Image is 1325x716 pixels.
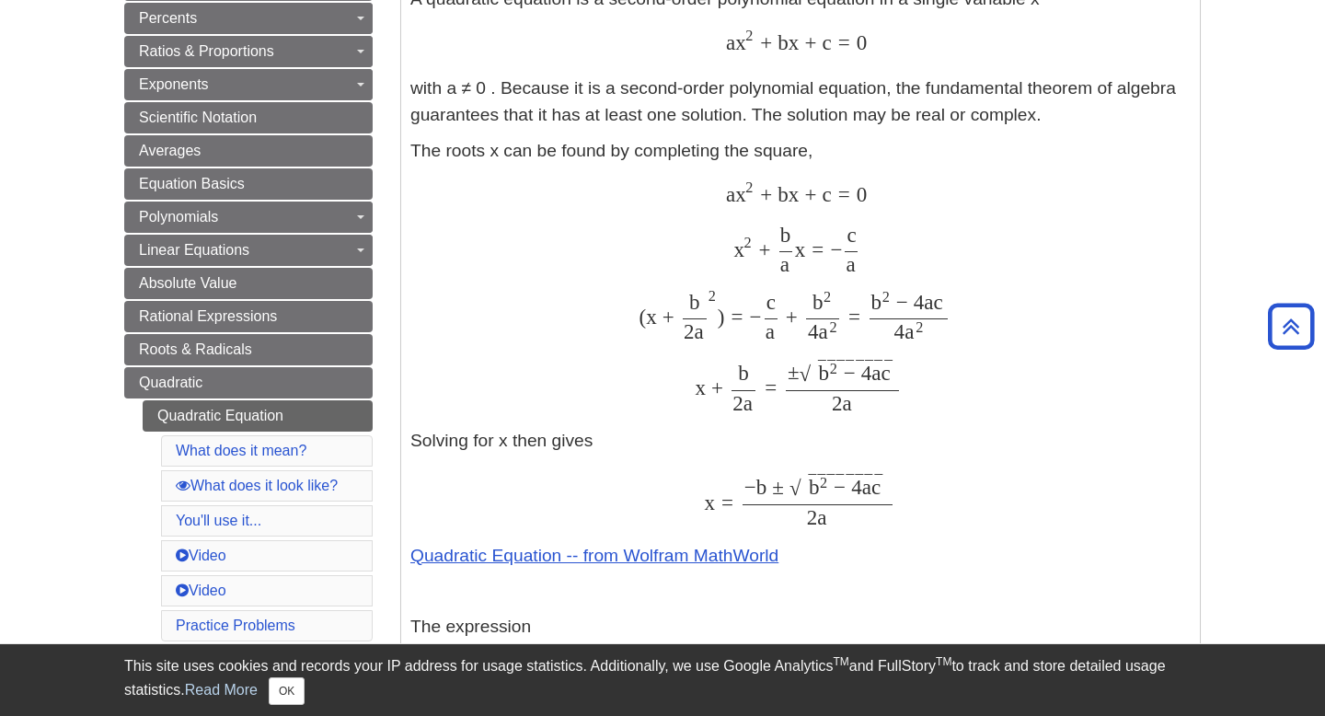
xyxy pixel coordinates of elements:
span: + [706,375,723,399]
span: 4 [908,290,925,314]
span: c [816,30,831,54]
a: Quadratic [124,367,373,398]
span: 2 [820,474,827,491]
span: − [824,237,842,261]
a: Quadratic Equation -- from Wolfram MathWorld [410,546,778,565]
span: x [695,375,706,399]
span: + [755,182,772,206]
span: x [795,237,806,261]
span: 2 [745,179,753,196]
span: − [828,475,846,499]
span: 2 [744,234,752,251]
span: c [934,290,943,314]
a: Polynomials [124,202,373,233]
span: b [819,361,830,385]
span: a [818,319,827,343]
span: x [733,237,744,261]
span: ( [639,305,646,329]
a: Equation Basics [124,168,373,200]
span: ± [766,475,784,499]
span: = [725,305,743,329]
sup: TM [833,655,848,668]
span: Rational Expressions [139,308,277,324]
a: Linear Equations [124,235,373,266]
a: Rational Expressions [124,301,373,332]
a: Roots & Radicals [124,334,373,365]
span: = [715,491,733,514]
span: = [758,375,777,399]
p: The roots x can be found by completing the square, Solving for x then gives [410,138,1191,570]
span: 2 [916,318,923,336]
span: 2 [684,319,695,343]
span: 2 [807,505,818,529]
span: Ratios & Proportions [139,43,274,59]
span: a [726,30,735,54]
span: 2 [709,287,716,305]
span: b [689,290,700,314]
a: Percents [124,3,373,34]
span: Quadratic [139,375,202,390]
a: Averages [124,135,373,167]
span: √ [800,362,812,386]
span: + [754,237,771,261]
span: − [743,305,762,329]
span: Equation Basics [139,176,245,191]
span: a [924,290,933,314]
span: a [842,391,851,415]
span: 0 [850,30,868,54]
span: b [809,475,820,499]
span: √ [789,476,801,500]
span: a [846,252,855,276]
span: x [789,182,800,206]
a: Exponents [124,69,373,100]
span: b [780,223,791,247]
div: This site uses cookies and records your IP address for usage statistics. Additionally, we use Goo... [124,655,1201,705]
span: b [812,290,824,314]
sup: TM [936,655,951,668]
span: a [694,319,703,343]
span: c [847,223,856,247]
span: a [780,252,789,276]
span: Scientific Notation [139,110,257,125]
a: Ratios & Proportions [124,36,373,67]
span: c [816,182,831,206]
span: 4 [846,475,862,499]
span: c [881,361,891,385]
span: − [744,475,756,499]
span: a [904,319,914,343]
a: Scientific Notation [124,102,373,133]
a: What does it look like? [176,478,338,493]
span: − [891,290,908,314]
a: What does it mean? [176,443,306,458]
span: = [842,305,860,329]
span: + [799,182,816,206]
span: 2 [832,391,843,415]
span: Averages [139,143,201,158]
span: b [772,30,789,54]
span: = [805,237,824,261]
span: Percents [139,10,197,26]
span: c [766,290,776,314]
span: 4 [856,361,872,385]
a: Video [176,583,226,598]
button: Close [269,677,305,705]
span: 4 [894,319,905,343]
span: 2 [824,288,831,306]
span: 2 [745,27,753,44]
span: 0 [850,182,868,206]
a: Absolute Value [124,268,373,299]
span: ± [788,360,800,384]
span: b [756,475,767,499]
span: − [838,361,856,385]
span: a [766,319,775,343]
span: x [735,182,746,206]
span: x [789,30,800,54]
span: = [832,182,850,206]
a: Practice Problems [176,618,295,633]
span: a [871,361,881,385]
span: 2 [830,360,837,377]
span: + [755,30,772,54]
span: b [772,182,789,206]
span: x [646,305,657,329]
span: a [817,505,826,529]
